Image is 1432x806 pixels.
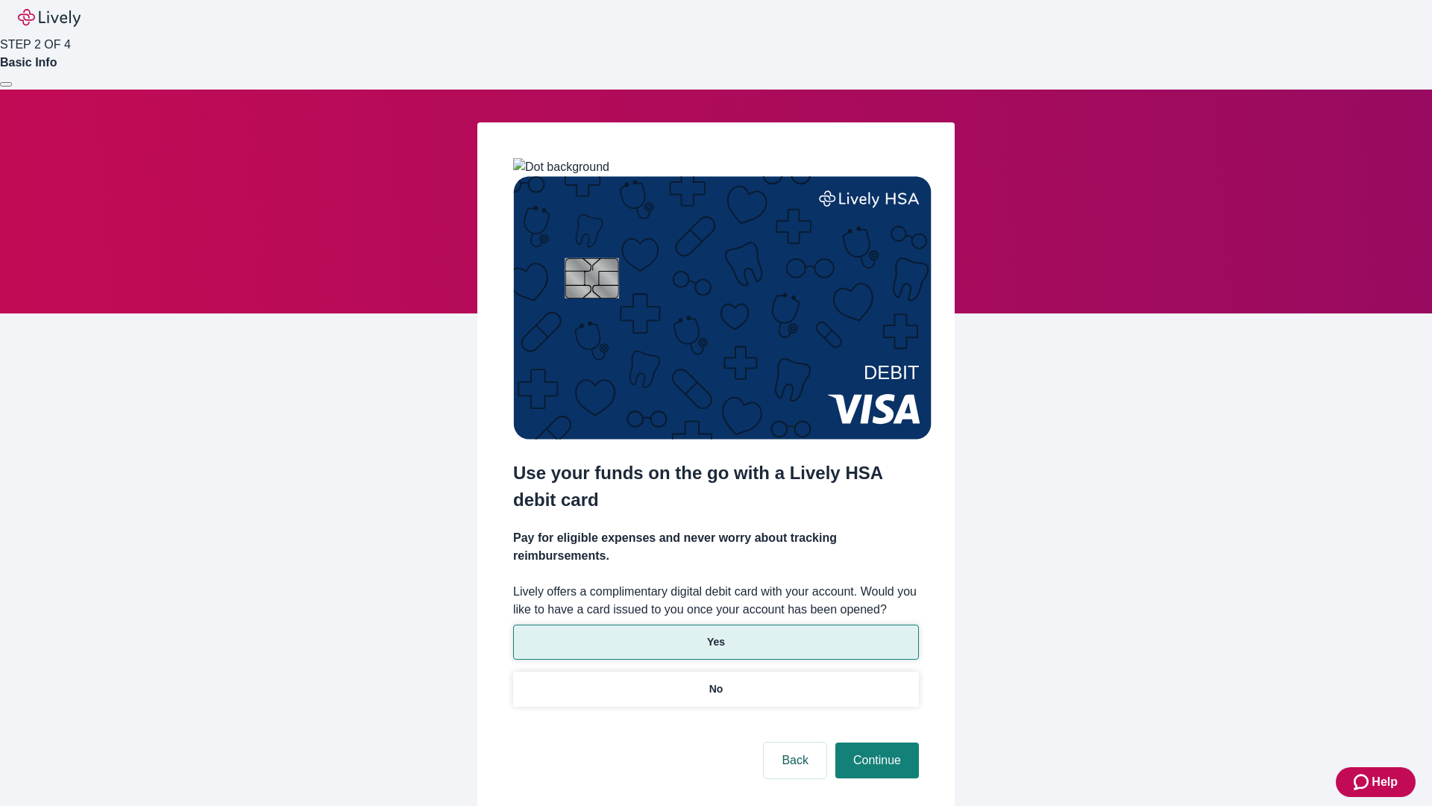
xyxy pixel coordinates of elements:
[18,9,81,27] img: Lively
[1336,767,1416,797] button: Zendesk support iconHelp
[513,176,932,440] img: Debit card
[513,583,919,619] label: Lively offers a complimentary digital debit card with your account. Would you like to have a card...
[513,158,609,176] img: Dot background
[835,743,919,778] button: Continue
[513,529,919,565] h4: Pay for eligible expenses and never worry about tracking reimbursements.
[513,672,919,707] button: No
[513,460,919,513] h2: Use your funds on the go with a Lively HSA debit card
[513,625,919,660] button: Yes
[1372,773,1398,791] span: Help
[709,681,723,697] p: No
[1354,773,1372,791] svg: Zendesk support icon
[764,743,826,778] button: Back
[707,634,725,650] p: Yes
